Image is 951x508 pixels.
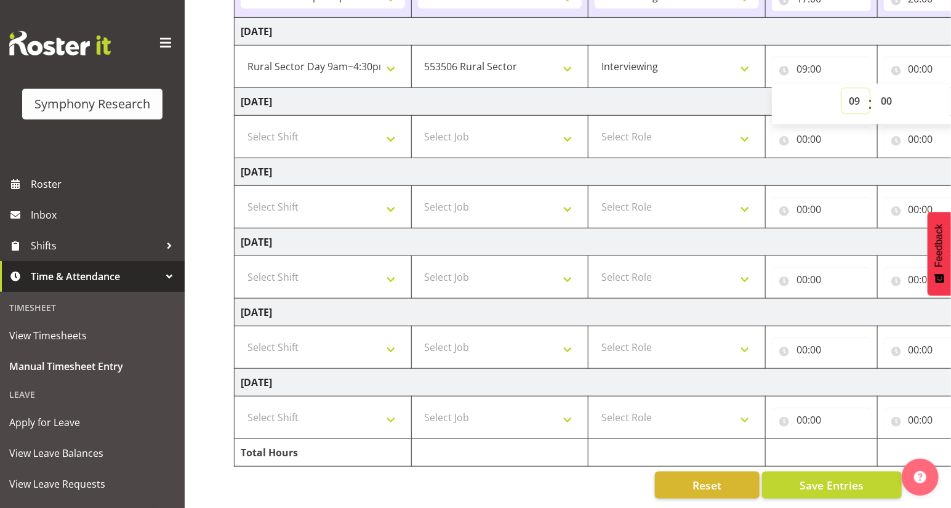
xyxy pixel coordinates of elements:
[31,236,160,255] span: Shifts
[9,357,175,376] span: Manual Timesheet Entry
[3,320,182,351] a: View Timesheets
[9,31,111,55] img: Rosterit website logo
[692,477,721,493] span: Reset
[934,224,945,267] span: Feedback
[9,326,175,345] span: View Timesheets
[3,469,182,499] a: View Leave Requests
[3,351,182,382] a: Manual Timesheet Entry
[9,413,175,432] span: Apply for Leave
[9,475,175,493] span: View Leave Requests
[655,472,760,499] button: Reset
[3,438,182,469] a: View Leave Balances
[3,382,182,407] div: Leave
[772,408,871,432] input: Click to select...
[772,127,871,151] input: Click to select...
[914,471,926,483] img: help-xxl-2.png
[772,197,871,222] input: Click to select...
[772,267,871,292] input: Click to select...
[762,472,902,499] button: Save Entries
[31,175,179,193] span: Roster
[9,444,175,462] span: View Leave Balances
[31,267,160,286] span: Time & Attendance
[34,95,150,113] div: Symphony Research
[869,89,873,119] span: :
[3,407,182,438] a: Apply for Leave
[3,295,182,320] div: Timesheet
[772,337,871,362] input: Click to select...
[800,477,864,493] span: Save Entries
[235,439,412,467] td: Total Hours
[31,206,179,224] span: Inbox
[772,57,871,81] input: Click to select...
[928,212,951,296] button: Feedback - Show survey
